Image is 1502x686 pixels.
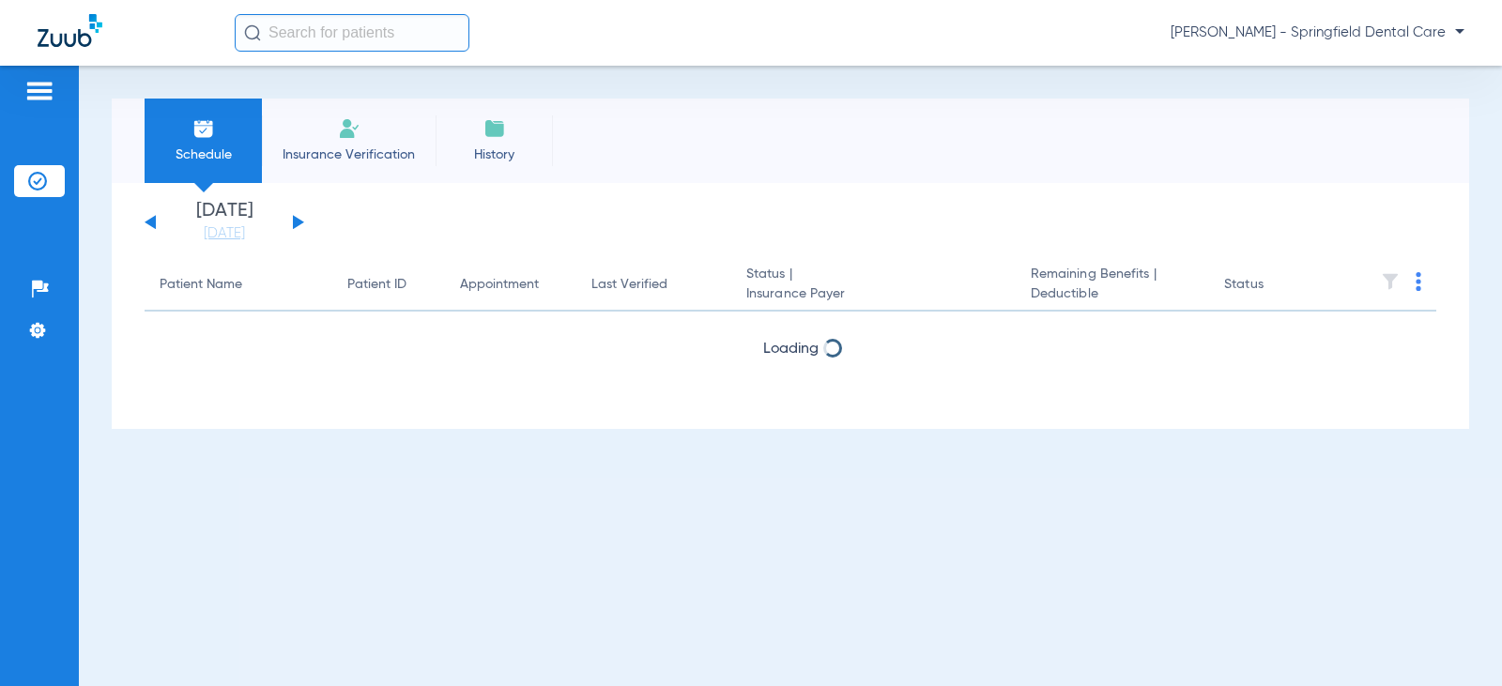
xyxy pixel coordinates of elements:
[276,145,421,164] span: Insurance Verification
[24,80,54,102] img: hamburger-icon
[450,145,539,164] span: History
[159,145,248,164] span: Schedule
[731,259,1016,312] th: Status |
[1171,23,1464,42] span: [PERSON_NAME] - Springfield Dental Care
[1031,284,1194,304] span: Deductible
[168,224,281,243] a: [DATE]
[168,202,281,243] li: [DATE]
[347,275,430,295] div: Patient ID
[38,14,102,47] img: Zuub Logo
[244,24,261,41] img: Search Icon
[460,275,539,295] div: Appointment
[160,275,317,295] div: Patient Name
[483,117,506,140] img: History
[1416,272,1421,291] img: group-dot-blue.svg
[1209,259,1336,312] th: Status
[591,275,716,295] div: Last Verified
[347,275,406,295] div: Patient ID
[338,117,360,140] img: Manual Insurance Verification
[1016,259,1209,312] th: Remaining Benefits |
[192,117,215,140] img: Schedule
[1381,272,1400,291] img: filter.svg
[160,275,242,295] div: Patient Name
[763,342,819,357] span: Loading
[746,284,1001,304] span: Insurance Payer
[460,275,561,295] div: Appointment
[235,14,469,52] input: Search for patients
[591,275,667,295] div: Last Verified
